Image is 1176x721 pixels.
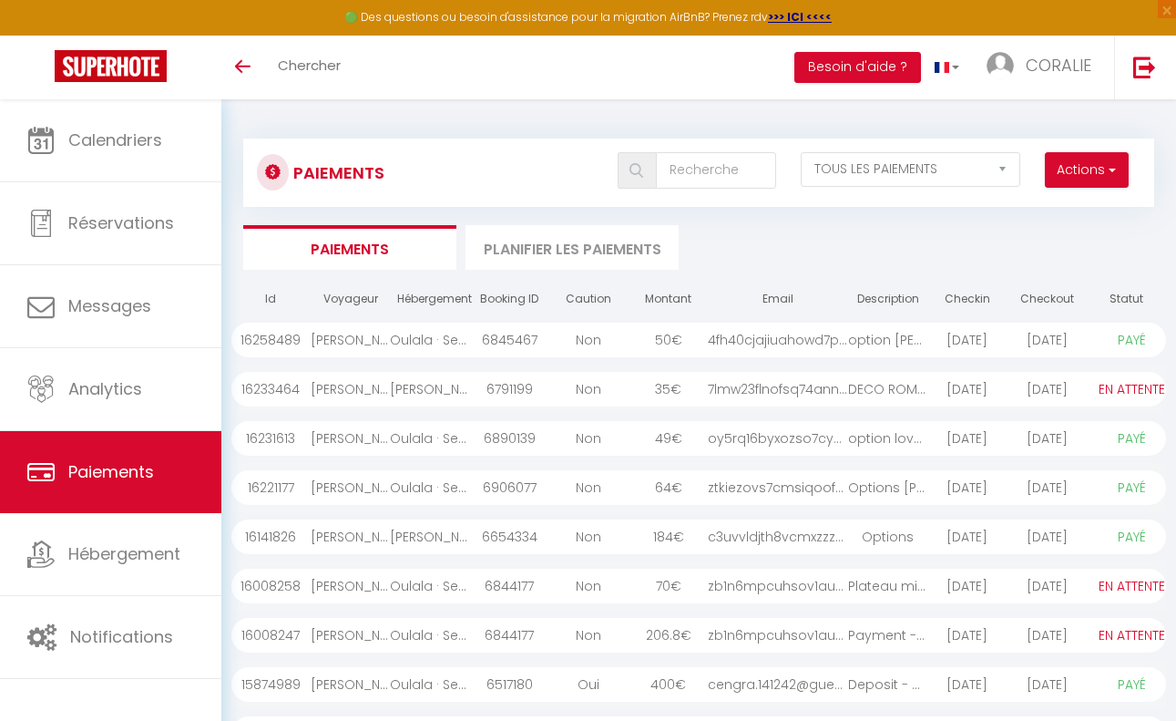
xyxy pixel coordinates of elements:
[848,520,927,554] div: Options
[848,618,927,653] div: Payment - 6844177 - ...
[470,470,549,505] div: 6906077
[1007,569,1087,603] div: [DATE]
[671,331,682,349] span: €
[231,569,311,603] div: 16008258
[1007,323,1087,357] div: [DATE]
[708,618,848,653] div: zb1n6mpcuhsov1aus9cq...
[549,520,629,554] div: Non
[470,520,549,554] div: 6654334
[1007,372,1087,407] div: [DATE]
[629,372,708,407] div: 35
[390,372,469,407] div: [PERSON_NAME] · [PERSON_NAME], luxe, romantisme et champagne offert
[311,372,390,407] div: [PERSON_NAME]
[549,618,629,653] div: Non
[549,323,629,357] div: Non
[848,470,927,505] div: Options [PERSON_NAME]...
[470,667,549,702] div: 6517180
[68,294,151,317] span: Messages
[68,377,142,400] span: Analytics
[549,283,629,315] th: Caution
[927,283,1007,315] th: Checkin
[1007,421,1087,456] div: [DATE]
[673,528,684,546] span: €
[390,283,469,315] th: Hébergement
[390,667,469,702] div: Oulala · Sensualité , Luxe, balneo, sauna, box privé
[231,372,311,407] div: 16233464
[927,569,1007,603] div: [DATE]
[549,470,629,505] div: Non
[231,323,311,357] div: 16258489
[68,211,174,234] span: Réservations
[231,421,311,456] div: 16231613
[231,520,311,554] div: 16141826
[293,152,384,193] h3: Paiements
[390,569,469,603] div: Oulala · Sensualité , Luxe, balneo, sauna, box privé
[470,421,549,456] div: 6890139
[470,323,549,357] div: 6845467
[629,470,708,505] div: 64
[68,129,162,151] span: Calendriers
[1026,54,1091,77] span: CORALIE
[629,667,708,702] div: 400
[927,421,1007,456] div: [DATE]
[1007,520,1087,554] div: [DATE]
[708,569,848,603] div: zb1n6mpcuhsov1aus9cq...
[1133,56,1156,78] img: logout
[390,520,469,554] div: [PERSON_NAME] · [PERSON_NAME], luxe, romantisme et champagne offert
[470,372,549,407] div: 6791199
[629,618,708,653] div: 206.8
[1007,283,1087,315] th: Checkout
[927,667,1007,702] div: [DATE]
[549,421,629,456] div: Non
[264,36,354,99] a: Chercher
[708,323,848,357] div: 4fh40cjajiuahowd7p8b...
[231,470,311,505] div: 16221177
[670,577,681,595] span: €
[671,429,682,448] span: €
[708,283,848,315] th: Email
[311,470,390,505] div: [PERSON_NAME]
[848,421,927,456] div: option love box fred...
[311,569,390,603] div: [PERSON_NAME]
[470,618,549,653] div: 6844177
[549,667,629,702] div: Oui
[629,283,708,315] th: Montant
[629,520,708,554] div: 184
[1007,667,1087,702] div: [DATE]
[465,225,679,270] li: Planifier les paiements
[390,421,469,456] div: Oulala · Sensualité , Luxe, balneo, sauna, box privé
[768,9,832,25] a: >>> ICI <<<<
[549,569,629,603] div: Non
[708,667,848,702] div: cengra.141242@guest....
[470,283,549,315] th: Booking ID
[55,50,167,82] img: Super Booking
[708,372,848,407] div: 7lmw23flnofsq74ann5g...
[671,479,682,497] span: €
[231,618,311,653] div: 16008247
[231,667,311,702] div: 15874989
[656,152,777,189] input: Recherche
[973,36,1114,99] a: ... CORALIE
[1007,470,1087,505] div: [DATE]
[549,372,629,407] div: Non
[629,569,708,603] div: 70
[927,470,1007,505] div: [DATE]
[1087,283,1166,315] th: Statut
[278,56,341,75] span: Chercher
[927,372,1007,407] div: [DATE]
[1045,152,1129,189] button: Actions
[927,520,1007,554] div: [DATE]
[848,569,927,603] div: Plateau mixte et dec...
[708,520,848,554] div: c3uvvldjth8vcmxzzz7v...
[311,520,390,554] div: [PERSON_NAME]
[794,52,921,83] button: Besoin d'aide ?
[1007,618,1087,653] div: [DATE]
[390,618,469,653] div: Oulala · Sensualité , Luxe, balneo, sauna, box privé
[670,380,681,398] span: €
[680,626,691,644] span: €
[848,667,927,702] div: Deposit - 6517180 - ...
[848,323,927,357] div: option [PERSON_NAME]
[675,675,686,694] span: €
[848,372,927,407] div: DECO ROMANTIQUE BRIA...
